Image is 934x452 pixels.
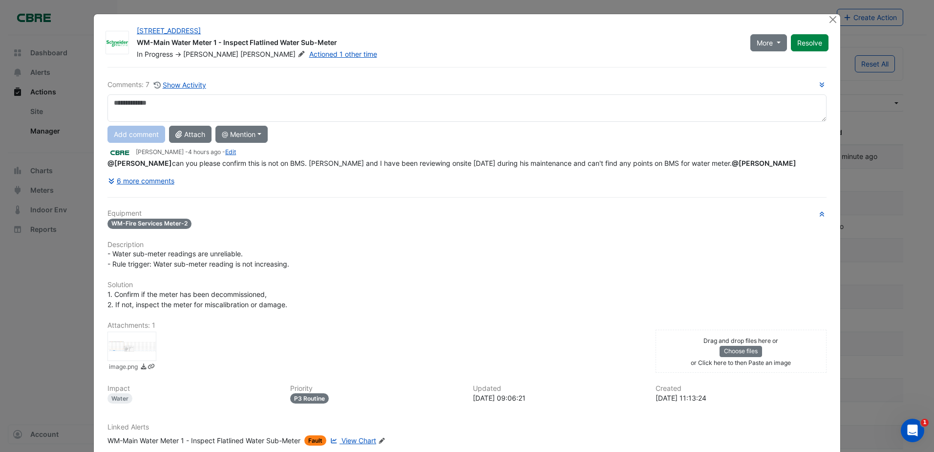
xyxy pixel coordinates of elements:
[703,337,778,344] small: Drag and drop files here or
[691,359,791,366] small: or Click here to then Paste an image
[304,435,326,446] span: Fault
[290,384,461,393] h6: Priority
[106,38,128,48] img: Schneider Electric
[225,148,236,156] a: Edit
[153,79,207,90] button: Show Activity
[732,159,796,167] span: conor.deane@cimenviro.com [CIM]
[107,79,207,90] div: Comments: 7
[137,50,173,58] span: In Progress
[107,332,156,361] div: image.png
[175,50,181,58] span: ->
[107,147,132,158] img: CBRE Charter Hall
[107,290,287,309] span: 1. Confirm if the meter has been decommissioned, 2. If not, inspect the meter for miscalibration ...
[107,209,827,218] h6: Equipment
[757,38,773,48] span: More
[656,384,827,393] h6: Created
[791,34,828,51] button: Resolve
[136,148,236,157] small: [PERSON_NAME] - -
[473,384,644,393] h6: Updated
[183,50,238,58] span: [PERSON_NAME]
[107,423,827,431] h6: Linked Alerts
[107,384,278,393] h6: Impact
[215,126,268,143] button: @ Mention
[720,346,762,357] button: Choose files
[378,437,385,445] fa-icon: Edit Linked Alerts
[169,126,212,143] button: Attach
[921,419,929,427] span: 1
[341,436,376,445] span: View Chart
[107,241,827,249] h6: Description
[148,362,155,373] a: Copy link to clipboard
[107,159,798,167] span: can you please confirm this is not on BMS. [PERSON_NAME] and I have been reviewing onsite [DATE] ...
[473,393,644,403] div: [DATE] 09:06:21
[107,321,827,330] h6: Attachments: 1
[107,219,191,229] span: WM-Fire Services Meter-2
[107,249,289,268] span: - Water sub-meter readings are unreliable. - Rule trigger: Water sub-meter reading is not increas...
[656,393,827,403] div: [DATE] 11:13:24
[109,362,138,373] small: image.png
[107,172,175,189] button: 6 more comments
[137,26,201,35] a: [STREET_ADDRESS]
[309,50,377,58] a: Actioned 1 other time
[137,38,739,49] div: WM-Main Water Meter 1 - Inspect Flatlined Water Sub-Meter
[107,159,172,167] span: bsadler@agcoombs.com.au [AG Coombs]
[188,148,221,156] span: 2025-10-07 09:06:21
[107,281,827,289] h6: Solution
[750,34,787,51] button: More
[140,362,147,373] a: Download
[290,393,329,404] div: P3 Routine
[328,435,376,446] a: View Chart
[240,49,307,59] span: [PERSON_NAME]
[107,435,300,446] div: WM-Main Water Meter 1 - Inspect Flatlined Water Sub-Meter
[901,419,924,442] iframe: Intercom live chat
[107,393,132,404] div: Water
[828,14,838,24] button: Close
